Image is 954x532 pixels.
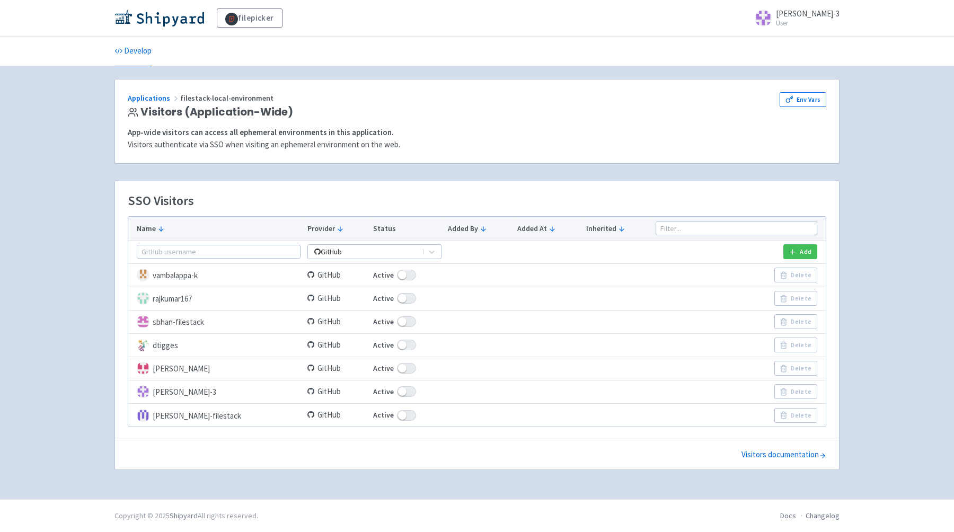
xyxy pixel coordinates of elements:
[114,510,258,521] div: Copyright © 2025 All rights reserved.
[304,403,370,427] td: GitHub
[517,223,579,234] button: Added At
[114,37,152,66] a: Develop
[128,380,304,403] td: [PERSON_NAME]-3
[656,221,817,235] input: Filter...
[774,384,817,399] button: Delete
[128,403,304,427] td: [PERSON_NAME]-filestack
[373,386,394,398] span: Active
[128,287,304,310] td: rajkumar167
[369,217,445,240] th: Status
[304,333,370,357] td: GitHub
[128,357,304,380] td: [PERSON_NAME]
[128,310,304,333] td: sbhan-filestack
[304,287,370,310] td: GitHub
[137,223,301,234] button: Name
[128,93,180,103] a: Applications
[780,511,796,520] a: Docs
[373,292,394,305] span: Active
[180,93,275,103] span: filestack-local-environment
[586,223,649,234] button: Inherited
[780,92,826,107] a: Env Vars
[741,449,826,461] a: Visitors documentation
[806,511,840,520] a: Changelog
[304,357,370,380] td: GitHub
[776,8,840,19] span: [PERSON_NAME]-3
[774,338,817,352] button: Delete
[774,361,817,376] button: Delete
[373,339,394,351] span: Active
[128,139,826,151] p: Visitors authenticate via SSO when visiting an ephemeral environment on the web.
[776,20,840,26] small: User
[783,244,817,259] button: Add
[304,310,370,333] td: GitHub
[304,380,370,403] td: GitHub
[373,409,394,421] span: Active
[774,408,817,423] button: Delete
[137,245,301,259] input: GitHub username
[217,8,282,28] a: filepicker
[304,263,370,287] td: GitHub
[128,194,194,208] h3: SSO Visitors
[774,291,817,306] button: Delete
[748,10,840,26] a: [PERSON_NAME]-3 User
[448,223,510,234] button: Added By
[128,263,304,287] td: vambalappa-k
[373,316,394,328] span: Active
[774,314,817,329] button: Delete
[170,511,198,520] a: Shipyard
[774,268,817,282] button: Delete
[128,127,394,137] strong: App-wide visitors can access all ephemeral environments in this application.
[128,333,304,357] td: dtigges
[373,269,394,281] span: Active
[307,223,366,234] button: Provider
[373,362,394,375] span: Active
[114,10,204,26] img: Shipyard logo
[140,106,293,118] span: Visitors (Application-Wide)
